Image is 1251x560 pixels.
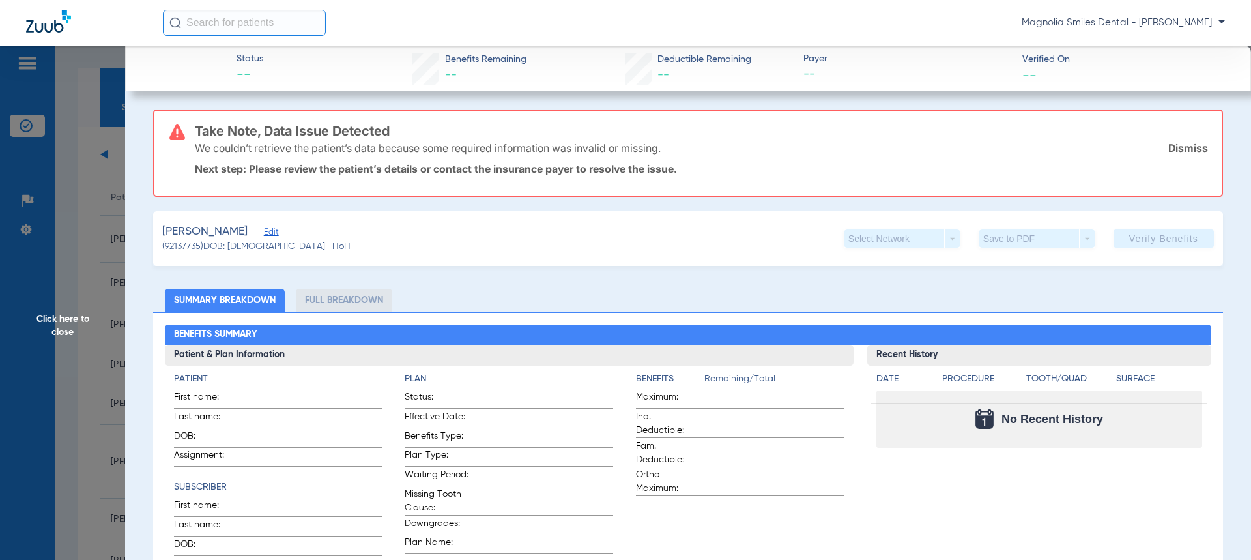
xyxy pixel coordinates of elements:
app-breakdown-title: Surface [1116,372,1202,391]
span: Fam. Deductible: [636,439,700,467]
span: Benefits Remaining [445,53,526,66]
p: Next step: Please review the patient’s details or contact the insurance payer to resolve the issue. [195,162,1208,175]
img: Search Icon [169,17,181,29]
p: We couldn’t retrieve the patient’s data because some required information was invalid or missing. [195,141,661,155]
span: Maximum: [636,391,700,408]
span: Verified On [1022,53,1230,66]
span: -- [657,69,669,81]
span: Payer [803,52,1011,66]
span: Waiting Period: [405,468,468,486]
span: Missing Tooth Clause: [405,488,468,515]
span: No Recent History [1001,413,1103,426]
span: Downgrades: [405,517,468,535]
span: [PERSON_NAME] [162,224,248,240]
span: Deductible Remaining [657,53,751,66]
span: First name: [174,391,238,408]
span: Benefits Type: [405,430,468,447]
span: -- [237,66,263,85]
h3: Recent History [867,345,1212,366]
span: (92137735) DOB: [DEMOGRAPHIC_DATA] - HoH [162,240,351,254]
span: Status: [405,391,468,408]
span: -- [445,69,457,81]
li: Summary Breakdown [165,289,285,312]
span: Effective Date: [405,410,468,428]
h4: Date [876,372,931,386]
h4: Patient [174,372,382,386]
h4: Surface [1116,372,1202,386]
img: Calendar [975,409,994,429]
span: DOB: [174,430,238,447]
li: Full Breakdown [296,289,392,312]
iframe: Chat Widget [1186,497,1251,560]
img: error-icon [169,124,185,140]
span: DOB: [174,538,238,555]
span: Ortho Maximum: [636,468,700,495]
span: First name: [174,499,238,516]
span: -- [803,66,1011,83]
span: Last name: [174,410,238,428]
span: Remaining/Total [704,372,844,391]
a: Dismiss [1168,141,1208,155]
app-breakdown-title: Date [876,372,931,391]
app-breakdown-title: Tooth/Quad [1026,372,1112,391]
span: Plan Name: [405,536,468,553]
h4: Subscriber [174,480,382,494]
span: Plan Type: [405,449,468,466]
span: -- [1022,68,1037,81]
h4: Procedure [942,372,1022,386]
span: Magnolia Smiles Dental - [PERSON_NAME] [1022,16,1225,29]
span: Last name: [174,518,238,536]
span: Assignment: [174,449,238,466]
span: Ind. Deductible: [636,410,700,437]
h3: Patient & Plan Information [165,345,854,366]
app-breakdown-title: Benefits [636,372,704,391]
app-breakdown-title: Procedure [942,372,1022,391]
h3: Take Note, Data Issue Detected [195,125,1208,138]
h4: Tooth/Quad [1026,372,1112,386]
span: Edit [264,228,276,240]
h4: Plan [405,372,613,386]
h2: Benefits Summary [165,325,1212,346]
span: Status [237,52,263,66]
input: Search for patients [163,10,326,36]
h4: Benefits [636,372,704,386]
img: Zuub Logo [26,10,71,33]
